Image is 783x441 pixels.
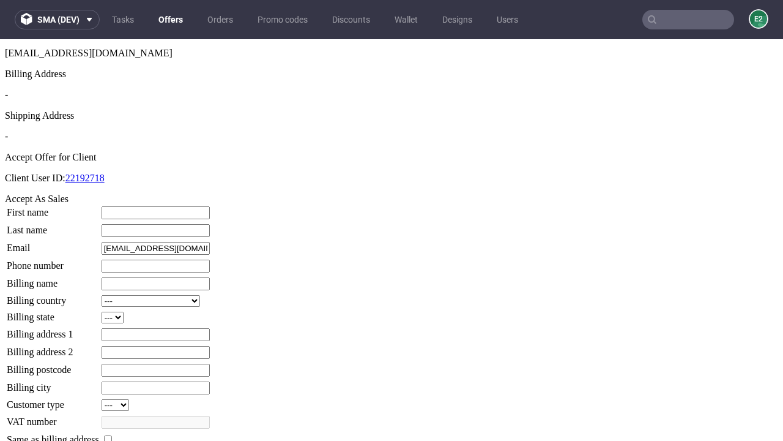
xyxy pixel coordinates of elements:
[105,10,141,29] a: Tasks
[6,238,100,252] td: Billing name
[15,10,100,29] button: sma (dev)
[435,10,480,29] a: Designs
[65,134,105,144] a: 22192718
[37,15,80,24] span: sma (dev)
[6,167,100,181] td: First name
[5,9,173,19] span: [EMAIL_ADDRESS][DOMAIN_NAME]
[6,394,100,407] td: Same as billing address
[6,342,100,356] td: Billing city
[6,184,100,198] td: Last name
[387,10,425,29] a: Wallet
[6,376,100,390] td: VAT number
[5,29,778,40] div: Billing Address
[325,10,377,29] a: Discounts
[200,10,240,29] a: Orders
[5,154,778,165] div: Accept As Sales
[6,272,100,285] td: Billing state
[6,220,100,234] td: Phone number
[151,10,190,29] a: Offers
[5,71,778,82] div: Shipping Address
[489,10,525,29] a: Users
[6,360,100,372] td: Customer type
[6,202,100,216] td: Email
[6,288,100,303] td: Billing address 1
[5,113,778,124] div: Accept Offer for Client
[6,324,100,338] td: Billing postcode
[5,134,778,145] p: Client User ID:
[6,255,100,268] td: Billing country
[6,306,100,320] td: Billing address 2
[750,10,767,28] figcaption: e2
[5,50,8,61] span: -
[5,92,8,102] span: -
[250,10,315,29] a: Promo codes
